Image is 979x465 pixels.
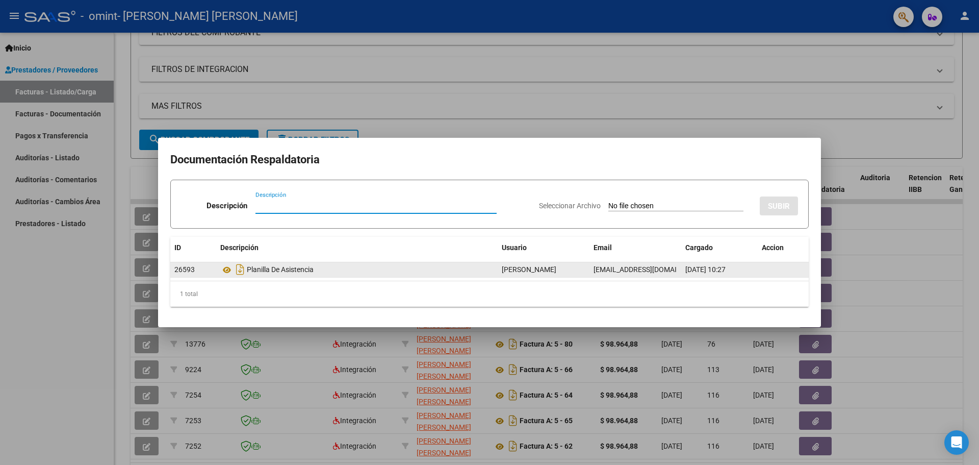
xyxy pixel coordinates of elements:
[170,150,809,169] h2: Documentación Respaldatoria
[502,243,527,252] span: Usuario
[220,261,494,278] div: Planilla De Asistencia
[498,237,589,259] datatable-header-cell: Usuario
[681,237,758,259] datatable-header-cell: Cargado
[944,430,969,455] div: Open Intercom Messenger
[685,243,713,252] span: Cargado
[539,202,601,210] span: Seleccionar Archivo
[170,237,216,259] datatable-header-cell: ID
[174,243,181,252] span: ID
[760,197,798,215] button: SUBIR
[758,237,809,259] datatable-header-cell: Accion
[589,237,681,259] datatable-header-cell: Email
[502,265,556,274] span: [PERSON_NAME]
[174,265,195,274] span: 26593
[768,202,790,211] span: SUBIR
[170,281,809,307] div: 1 total
[685,265,726,274] span: [DATE] 10:27
[762,243,784,252] span: Accion
[234,261,247,278] i: Descargar documento
[216,237,498,259] datatable-header-cell: Descripción
[594,265,707,274] span: [EMAIL_ADDRESS][DOMAIN_NAME]
[207,200,247,212] p: Descripción
[220,243,259,252] span: Descripción
[594,243,612,252] span: Email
